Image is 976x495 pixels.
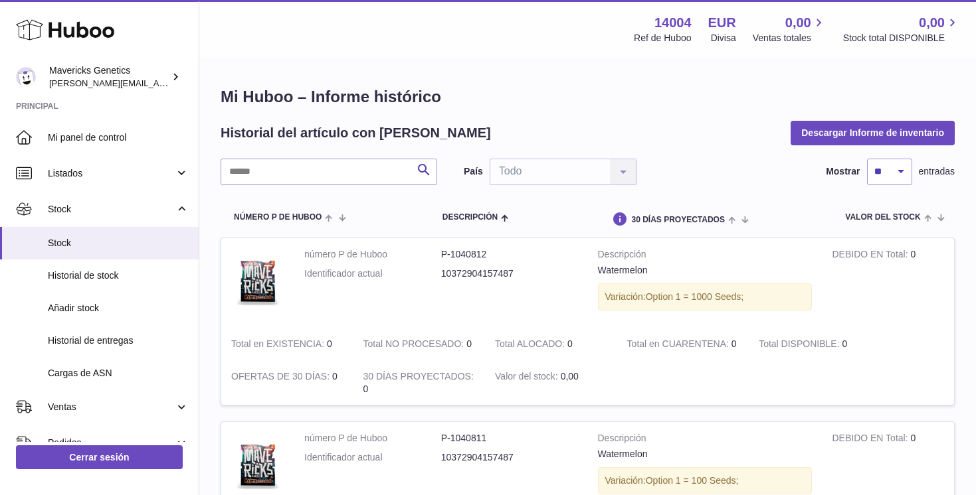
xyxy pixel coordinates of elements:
span: Historial de entregas [48,334,189,347]
strong: Total NO PROCESADO [363,338,467,352]
strong: Total DISPONIBLE [759,338,842,352]
strong: 14004 [654,14,692,32]
span: número P de Huboo [234,213,322,222]
strong: Total en EXISTENCIA [231,338,327,352]
div: Divisa [711,32,736,44]
td: 0 [353,328,486,360]
strong: DEBIDO EN Total [832,433,910,447]
td: 0 [221,360,353,405]
span: Stock total DISPONIBLE [843,32,960,44]
span: Stock [48,237,189,249]
a: Cerrar sesión [16,445,183,469]
dt: Identificador actual [304,451,441,464]
strong: Descripción [598,432,813,448]
h1: Mi Huboo – Informe histórico [221,86,955,107]
span: Option 1 = 1000 Seeds; [646,291,744,302]
dt: número P de Huboo [304,432,441,445]
strong: Valor del stock [495,371,561,385]
span: Valor del stock [845,213,920,222]
a: 0,00 Stock total DISPONIBLE [843,14,960,44]
strong: OFERTAS DE 30 DÍAS [231,371,332,385]
span: Listados [48,167,175,180]
strong: DEBIDO EN Total [832,249,910,263]
span: [PERSON_NAME][EMAIL_ADDRESS][DOMAIN_NAME] [49,78,266,88]
span: Descripción [442,213,498,222]
span: Añadir stock [48,302,189,315]
label: País [464,165,483,178]
span: 0,00 [919,14,945,32]
strong: Total ALOCADO [495,338,567,352]
label: Mostrar [826,165,860,178]
td: 0 [485,328,617,360]
span: Ventas totales [753,32,827,44]
dt: número P de Huboo [304,248,441,261]
strong: EUR [708,14,736,32]
div: Ref de Huboo [634,32,691,44]
span: 0 [732,338,737,349]
h2: Historial del artículo con [PERSON_NAME] [221,124,491,142]
strong: 30 DÍAS PROYECTADOS [363,371,474,385]
span: Pedidos [48,437,175,449]
img: product image [231,248,284,315]
span: 30 DÍAS PROYECTADOS [631,216,724,224]
div: Watermelon [598,448,813,460]
div: Variación: [598,283,813,311]
dd: 10372904157487 [441,267,578,280]
td: 0 [822,238,954,328]
a: 0,00 Ventas totales [753,14,827,44]
span: Mi panel de control [48,131,189,144]
dt: Identificador actual [304,267,441,280]
div: Variación: [598,467,813,494]
td: 0 [749,328,881,360]
div: Mavericks Genetics [49,64,169,90]
strong: Total en CUARENTENA [627,338,732,352]
dd: P-1040811 [441,432,578,445]
span: 0,00 [785,14,811,32]
td: 0 [353,360,486,405]
span: entradas [919,165,955,178]
span: Option 1 = 100 Seeds; [646,475,739,486]
dd: 10372904157487 [441,451,578,464]
span: 0,00 [561,371,579,382]
dd: P-1040812 [441,248,578,261]
span: Historial de stock [48,269,189,282]
img: pablo@mavericksgenetics.com [16,67,36,87]
span: Stock [48,203,175,216]
strong: Descripción [598,248,813,264]
button: Descargar Informe de inventario [791,121,955,145]
div: Watermelon [598,264,813,277]
span: Cargas de ASN [48,367,189,380]
span: Ventas [48,401,175,413]
td: 0 [221,328,353,360]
